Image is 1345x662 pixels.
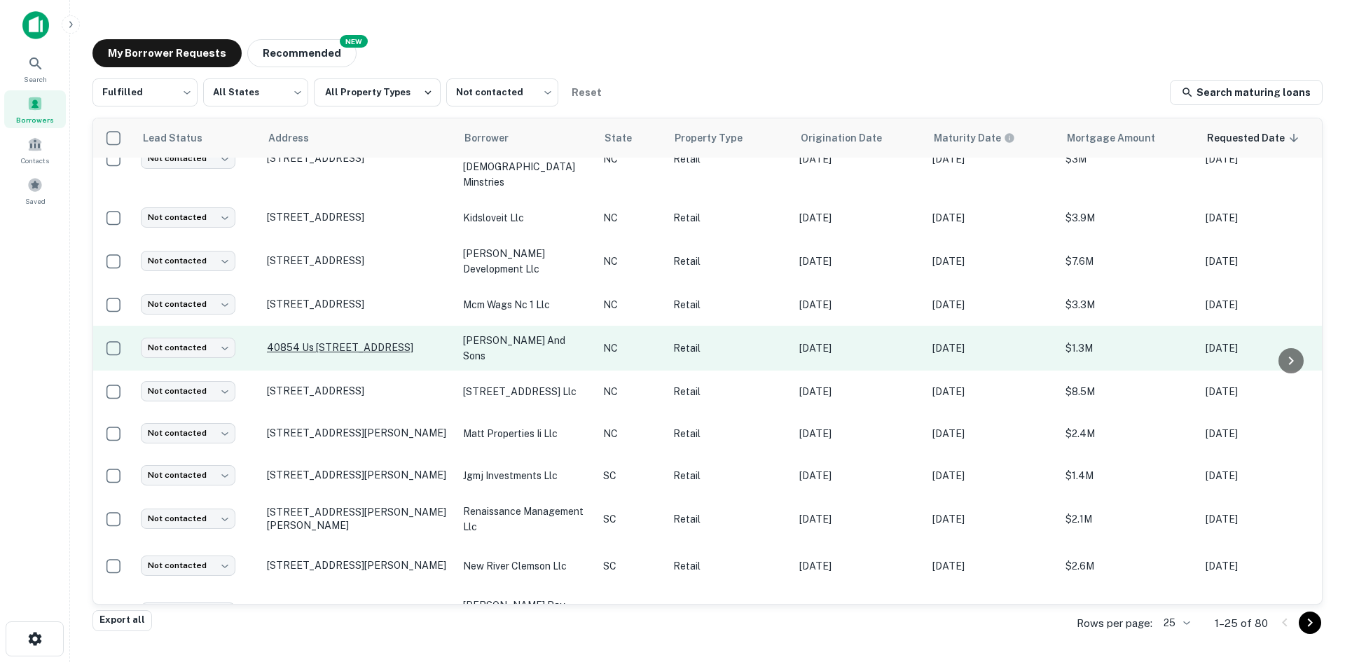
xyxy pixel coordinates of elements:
[267,506,449,531] p: [STREET_ADDRESS][PERSON_NAME][PERSON_NAME]
[932,151,1051,167] p: [DATE]
[932,254,1051,269] p: [DATE]
[1065,254,1192,269] p: $7.6M
[603,340,659,356] p: NC
[141,465,235,485] div: Not contacted
[1206,511,1325,527] p: [DATE]
[464,130,527,146] span: Borrower
[1065,297,1192,312] p: $3.3M
[934,130,1033,146] span: Maturity dates displayed may be estimated. Please contact the lender for the most accurate maturi...
[446,74,558,111] div: Not contacted
[666,118,792,158] th: Property Type
[1206,297,1325,312] p: [DATE]
[141,423,235,443] div: Not contacted
[1065,151,1192,167] p: $3M
[934,130,1001,146] h6: Maturity Date
[603,210,659,226] p: NC
[24,74,47,85] span: Search
[141,602,235,623] div: Not contacted
[1058,118,1199,158] th: Mortgage Amount
[932,558,1051,574] p: [DATE]
[141,381,235,401] div: Not contacted
[673,254,785,269] p: Retail
[247,39,357,67] button: Recommended
[25,195,46,207] span: Saved
[141,251,235,271] div: Not contacted
[463,210,589,226] p: kidsloveit llc
[596,118,666,158] th: State
[603,384,659,399] p: NC
[4,90,66,128] a: Borrowers
[267,341,449,354] p: 40854 Us [STREET_ADDRESS]
[267,211,449,223] p: [STREET_ADDRESS]
[1206,384,1325,399] p: [DATE]
[463,426,589,441] p: matt properties ii llc
[799,340,918,356] p: [DATE]
[4,131,66,169] a: Contacts
[92,610,152,631] button: Export all
[673,558,785,574] p: Retail
[463,333,589,364] p: [PERSON_NAME] and sons
[792,118,925,158] th: Origination Date
[1065,210,1192,226] p: $3.9M
[1215,615,1268,632] p: 1–25 of 80
[1065,511,1192,527] p: $2.1M
[1206,210,1325,226] p: [DATE]
[268,130,327,146] span: Address
[141,207,235,228] div: Not contacted
[267,385,449,397] p: [STREET_ADDRESS]
[673,297,785,312] p: Retail
[799,468,918,483] p: [DATE]
[92,74,198,111] div: Fulfilled
[21,155,49,166] span: Contacts
[456,118,596,158] th: Borrower
[932,340,1051,356] p: [DATE]
[314,78,441,106] button: All Property Types
[463,297,589,312] p: mcm wags nc 1 llc
[22,11,49,39] img: capitalize-icon.png
[1275,550,1345,617] div: Chat Widget
[463,128,589,190] p: first [DEMOGRAPHIC_DATA] [DEMOGRAPHIC_DATA] minstries
[4,172,66,209] a: Saved
[1158,613,1192,633] div: 25
[203,74,308,111] div: All States
[1067,130,1173,146] span: Mortgage Amount
[934,130,1015,146] div: Maturity dates displayed may be estimated. Please contact the lender for the most accurate maturi...
[603,426,659,441] p: NC
[932,468,1051,483] p: [DATE]
[605,130,650,146] span: State
[1206,426,1325,441] p: [DATE]
[1065,558,1192,574] p: $2.6M
[932,297,1051,312] p: [DATE]
[603,558,659,574] p: SC
[142,130,221,146] span: Lead Status
[673,151,785,167] p: Retail
[463,384,589,399] p: [STREET_ADDRESS] llc
[1206,151,1325,167] p: [DATE]
[1206,468,1325,483] p: [DATE]
[260,118,456,158] th: Address
[603,511,659,527] p: SC
[675,130,761,146] span: Property Type
[673,384,785,399] p: Retail
[603,254,659,269] p: NC
[463,504,589,535] p: renaissance management llc
[932,384,1051,399] p: [DATE]
[932,426,1051,441] p: [DATE]
[799,511,918,527] p: [DATE]
[1077,615,1152,632] p: Rows per page:
[1170,80,1323,105] a: Search maturing loans
[799,151,918,167] p: [DATE]
[141,149,235,169] div: Not contacted
[673,340,785,356] p: Retail
[799,426,918,441] p: [DATE]
[141,556,235,576] div: Not contacted
[1065,426,1192,441] p: $2.4M
[4,50,66,88] a: Search
[799,297,918,312] p: [DATE]
[673,210,785,226] p: Retail
[799,210,918,226] p: [DATE]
